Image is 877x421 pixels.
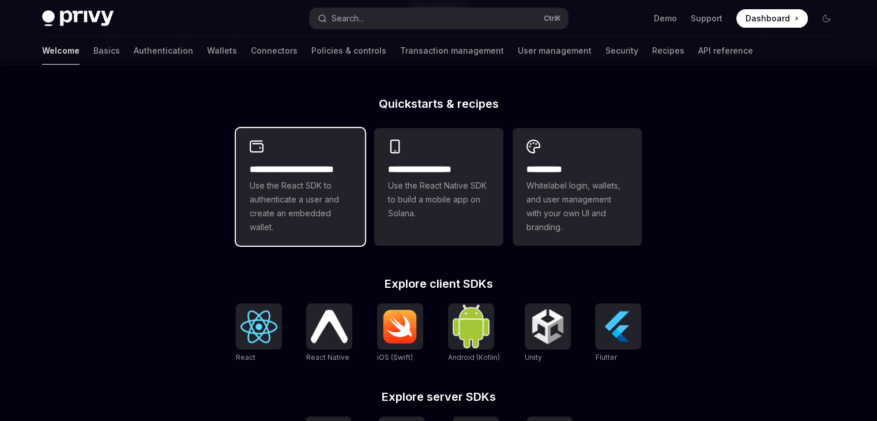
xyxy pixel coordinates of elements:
span: Unity [525,353,542,362]
a: Dashboard [736,9,808,28]
img: iOS (Swift) [382,309,419,344]
a: React NativeReact Native [306,303,352,363]
a: Policies & controls [311,37,386,65]
a: UnityUnity [525,303,571,363]
h2: Explore client SDKs [236,278,642,290]
span: Use the React SDK to authenticate a user and create an embedded wallet. [250,179,351,234]
a: Basics [93,37,120,65]
a: User management [518,37,592,65]
a: Welcome [42,37,80,65]
span: Android (Kotlin) [448,353,500,362]
img: Android (Kotlin) [453,305,490,348]
a: ReactReact [236,303,282,363]
div: Search... [332,12,364,25]
a: Authentication [134,37,193,65]
a: iOS (Swift)iOS (Swift) [377,303,423,363]
a: FlutterFlutter [595,303,641,363]
span: Ctrl K [544,14,561,23]
a: **** *****Whitelabel login, wallets, and user management with your own UI and branding. [513,128,642,246]
span: Dashboard [746,13,790,24]
img: Flutter [600,308,637,345]
h2: Explore server SDKs [236,391,642,403]
a: API reference [698,37,753,65]
a: Support [691,13,722,24]
span: React [236,353,255,362]
img: dark logo [42,10,114,27]
img: React Native [311,310,348,343]
span: Whitelabel login, wallets, and user management with your own UI and branding. [526,179,628,234]
a: Security [605,37,638,65]
a: Recipes [652,37,684,65]
span: React Native [306,353,349,362]
a: Wallets [207,37,237,65]
button: Toggle dark mode [817,9,835,28]
span: Flutter [595,353,616,362]
span: iOS (Swift) [377,353,413,362]
a: **** **** **** ***Use the React Native SDK to build a mobile app on Solana. [374,128,503,246]
img: Unity [529,308,566,345]
a: Connectors [251,37,298,65]
h2: Quickstarts & recipes [236,98,642,110]
button: Open search [310,8,568,29]
span: Use the React Native SDK to build a mobile app on Solana. [388,179,490,220]
a: Android (Kotlin)Android (Kotlin) [448,303,500,363]
a: Transaction management [400,37,504,65]
a: Demo [654,13,677,24]
img: React [240,310,277,343]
